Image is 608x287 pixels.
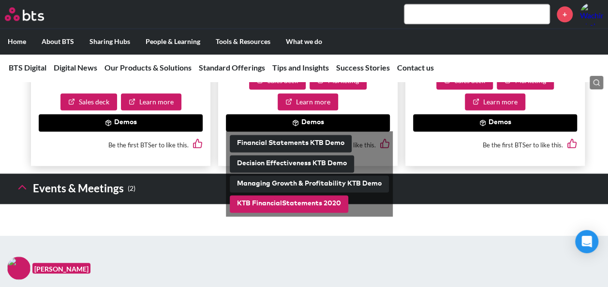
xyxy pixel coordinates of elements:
label: Tools & Resources [208,29,278,54]
a: + [557,6,573,22]
a: Learn more [465,93,525,111]
small: ( 2 ) [128,182,135,195]
button: Demos [39,114,203,131]
div: Be the first BTSer to like this. [39,131,203,158]
a: Tips and Insights [272,63,329,72]
button: KTB FinancialStatements 2020 [230,195,348,213]
a: Profile [580,2,603,26]
div: Open Intercom Messenger [575,230,598,253]
a: Digital News [54,63,97,72]
a: Sales deck [60,93,117,111]
label: What we do [278,29,330,54]
img: BTS Logo [5,7,44,21]
button: Decision Effectiveness KTB Demo [230,155,354,172]
a: Learn more [121,93,181,111]
button: Financial Statements KTB Demo [230,135,352,152]
div: Be the first BTSer to like this. [413,131,577,158]
figcaption: [PERSON_NAME] [32,263,90,274]
button: Demos [226,114,390,131]
h3: Events & Meetings [15,178,135,199]
a: BTS Digital [9,63,46,72]
a: Contact us [397,63,434,72]
label: People & Learning [138,29,208,54]
button: Demos [413,114,577,131]
label: About BTS [34,29,82,54]
img: F [7,257,30,280]
a: Go home [5,7,62,21]
button: Managing Growth & Profitability KTB Demo [230,175,389,193]
a: Standard Offerings [199,63,265,72]
a: Learn more [278,93,338,111]
img: Wachirawit Chaiso [580,2,603,26]
a: Success Stories [336,63,390,72]
label: Sharing Hubs [82,29,138,54]
a: Our Products & Solutions [104,63,192,72]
